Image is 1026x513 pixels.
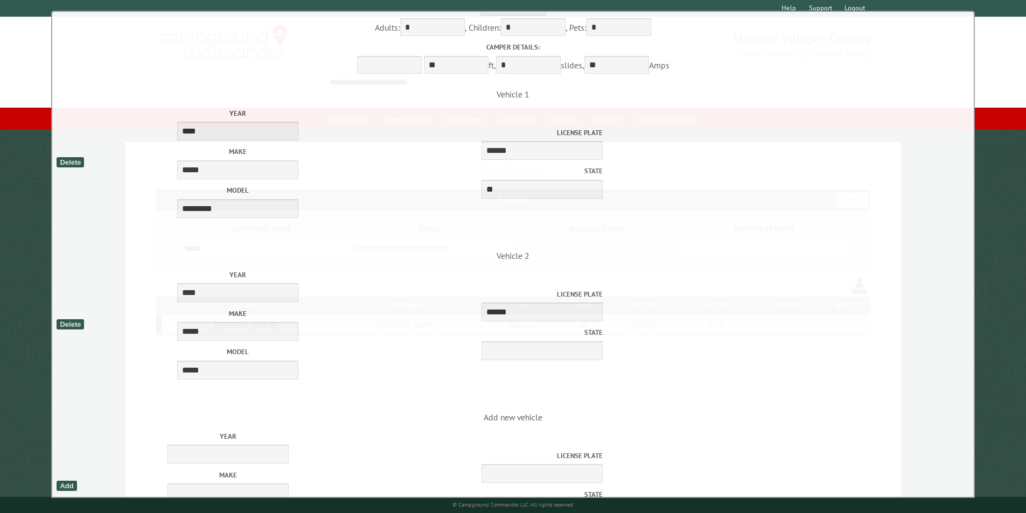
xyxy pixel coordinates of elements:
label: License Plate [355,451,603,461]
label: Model [117,185,358,195]
div: Add [57,481,76,491]
div: Delete [57,319,84,329]
label: State [362,327,603,338]
span: Vehicle 1 [55,89,971,225]
small: © Campground Commander LLC. All rights reserved. [452,501,574,508]
label: Make [104,470,352,480]
label: Camper details: [55,42,971,52]
label: Year [104,431,352,441]
div: Adults: , Children: , Pets: [55,18,971,39]
label: Make [117,308,358,319]
label: Year [117,270,358,280]
label: Model [117,347,358,357]
div: ft, slides, Amps [55,42,971,76]
span: Vehicle 2 [55,250,971,386]
label: State [362,166,603,176]
label: State [355,489,603,500]
div: Delete [57,157,84,167]
label: Year [117,108,358,118]
label: License Plate [362,289,603,299]
label: License Plate [362,128,603,138]
label: Make [117,146,358,157]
